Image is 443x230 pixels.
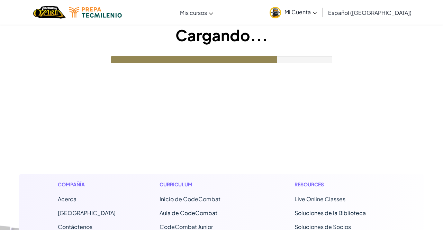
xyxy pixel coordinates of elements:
a: Aula de CodeCombat [160,209,217,216]
a: Mis cursos [177,3,217,22]
a: Acerca [58,195,76,203]
img: Tecmilenio logo [69,7,122,18]
a: Español ([GEOGRAPHIC_DATA]) [325,3,415,22]
img: Home [33,5,65,19]
span: Español ([GEOGRAPHIC_DATA]) [328,9,412,16]
span: Mis cursos [180,9,207,16]
span: Mi Cuenta [284,8,317,16]
a: Soluciones de la Biblioteca [295,209,366,216]
img: avatar [270,7,281,18]
h1: Resources [295,181,386,188]
a: [GEOGRAPHIC_DATA] [58,209,116,216]
h1: Curriculum [160,181,251,188]
a: Mi Cuenta [266,1,320,23]
span: Inicio de CodeCombat [160,195,220,203]
h1: Compañía [58,181,116,188]
a: Live Online Classes [295,195,345,203]
a: Ozaria by CodeCombat logo [33,5,65,19]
